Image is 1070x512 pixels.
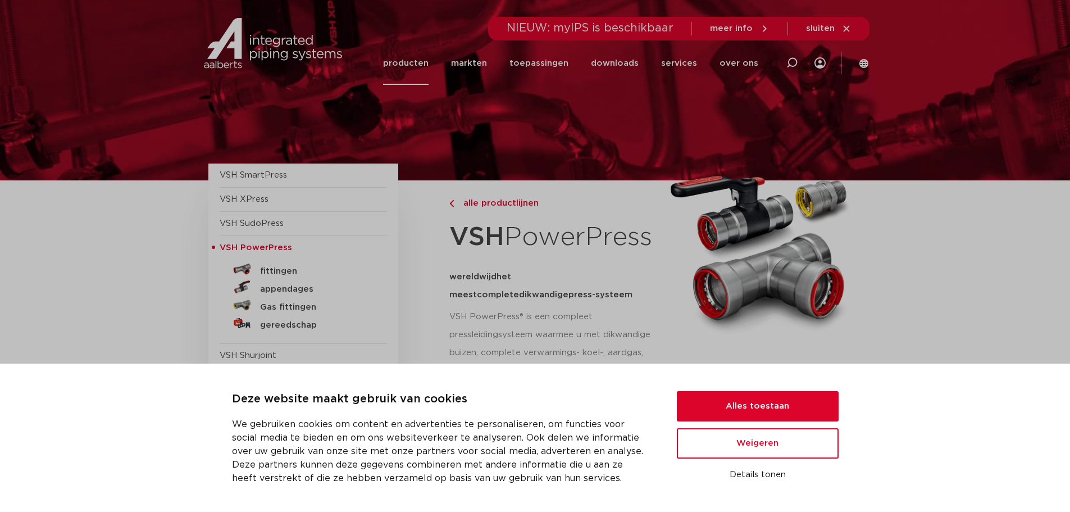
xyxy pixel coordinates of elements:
[220,195,268,203] a: VSH XPress
[220,243,292,252] span: VSH PowerPress
[710,24,770,34] a: meer info
[260,266,371,277] h5: fittingen
[260,302,371,312] h5: Gas fittingen
[661,42,697,85] a: services
[677,428,839,459] button: Weigeren
[220,351,276,360] a: VSH Shurjoint
[457,199,539,207] span: alle productlijnen
[220,278,387,296] a: appendages
[519,291,568,299] span: dikwandige
[677,391,839,422] button: Alles toestaan
[260,320,371,330] h5: gereedschap
[220,314,387,332] a: gereedschap
[449,273,511,299] span: het meest
[710,24,753,33] span: meer info
[449,200,454,207] img: chevron-right.svg
[449,216,660,259] h1: PowerPress
[220,296,387,314] a: Gas fittingen
[449,308,660,380] p: VSH PowerPress® is een compleet pressleidingsysteem waarmee u met dikwandige buizen, complete ver...
[449,224,504,250] strong: VSH
[509,42,568,85] a: toepassingen
[383,42,758,85] nav: Menu
[451,42,487,85] a: markten
[568,291,632,299] span: press-systeem
[806,24,835,33] span: sluiten
[449,273,497,281] span: wereldwijd
[220,171,287,179] a: VSH SmartPress
[677,465,839,484] button: Details tonen
[507,22,673,34] span: NIEUW: myIPS is beschikbaar
[260,284,371,294] h5: appendages
[591,42,639,85] a: downloads
[477,291,519,299] span: complete
[449,197,660,210] a: alle productlijnen
[720,42,758,85] a: over ons
[232,391,650,409] p: Deze website maakt gebruik van cookies
[232,418,650,485] p: We gebruiken cookies om content en advertenties te personaliseren, om functies voor social media ...
[220,260,387,278] a: fittingen
[220,219,284,228] a: VSH SudoPress
[806,24,852,34] a: sluiten
[383,42,429,85] a: producten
